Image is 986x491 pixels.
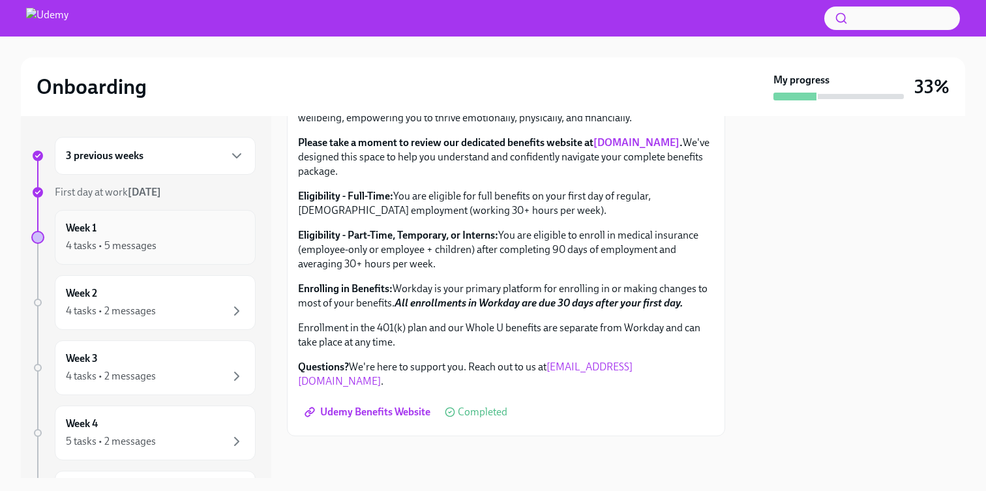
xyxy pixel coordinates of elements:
h3: 33% [914,75,949,98]
p: You are eligible for full benefits on your first day of regular, [DEMOGRAPHIC_DATA] employment (w... [298,189,714,218]
a: Week 34 tasks • 2 messages [31,340,256,395]
p: We've designed this space to help you understand and confidently navigate your complete benefits ... [298,136,714,179]
strong: Questions? [298,361,349,373]
span: Udemy Benefits Website [307,406,430,419]
h6: Week 3 [66,351,98,366]
p: You are eligible to enroll in medical insurance (employee-only or employee + children) after comp... [298,228,714,271]
a: Week 24 tasks • 2 messages [31,275,256,330]
h6: Week 2 [66,286,97,301]
div: 5 tasks • 2 messages [66,434,156,449]
strong: All enrollments in Workday are due 30 days after your first day. [395,297,683,309]
strong: My progress [773,73,829,87]
h6: Week 1 [66,221,97,235]
span: Completed [458,407,507,417]
h2: Onboarding [37,74,147,100]
strong: Eligibility - Full-Time: [298,190,393,202]
div: 4 tasks • 5 messages [66,239,157,253]
a: Week 14 tasks • 5 messages [31,210,256,265]
a: [DOMAIN_NAME] [593,136,680,149]
div: 3 previous weeks [55,137,256,175]
img: Udemy [26,8,68,29]
a: Udemy Benefits Website [298,399,440,425]
p: Enrollment in the 401(k) plan and our Whole U benefits are separate from Workday and can take pla... [298,321,714,350]
h6: Week 4 [66,417,98,431]
strong: [DATE] [128,186,161,198]
span: First day at work [55,186,161,198]
p: We're here to support you. Reach out to us at . [298,360,714,389]
strong: Enrolling in Benefits: [298,282,393,295]
strong: Eligibility - Part-Time, Temporary, or Interns: [298,229,498,241]
p: Workday is your primary platform for enrolling in or making changes to most of your benefits. [298,282,714,310]
strong: Please take a moment to review our dedicated benefits website at . [298,136,683,149]
a: First day at work[DATE] [31,185,256,200]
div: 4 tasks • 2 messages [66,369,156,383]
div: 4 tasks • 2 messages [66,304,156,318]
h6: 3 previous weeks [66,149,143,163]
a: Week 45 tasks • 2 messages [31,406,256,460]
